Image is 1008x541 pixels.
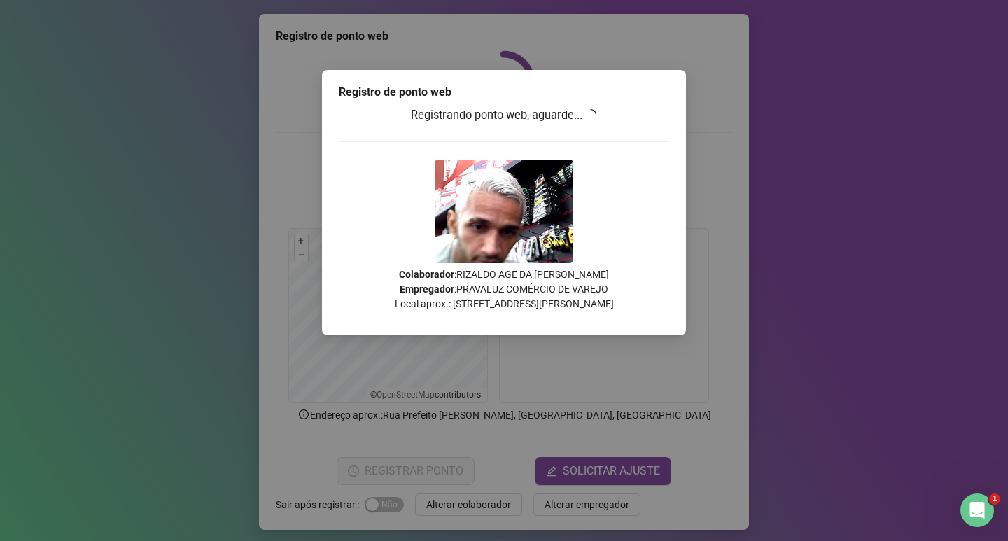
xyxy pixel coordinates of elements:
[960,493,994,527] iframe: Intercom live chat
[989,493,1000,505] span: 1
[400,283,454,295] strong: Empregador
[399,269,454,280] strong: Colaborador
[339,106,669,125] h3: Registrando ponto web, aguarde...
[339,267,669,311] p: : RIZALDO AGE DA [PERSON_NAME] : PRAVALUZ COMÉRCIO DE VAREJO Local aprox.: [STREET_ADDRESS][PERSO...
[339,84,669,101] div: Registro de ponto web
[435,160,573,263] img: 2Q==
[584,107,599,122] span: loading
